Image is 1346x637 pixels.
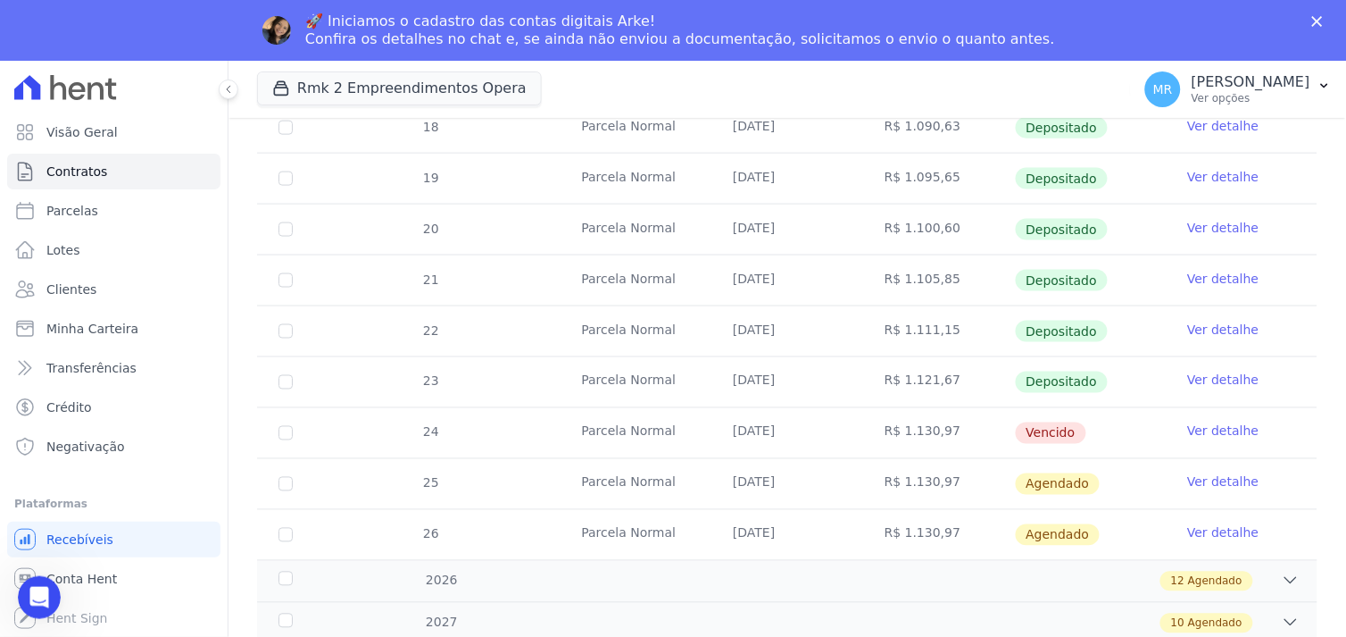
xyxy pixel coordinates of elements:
a: Crédito [7,390,220,425]
span: 23 [421,374,439,389]
span: 24 [421,425,439,440]
input: Só é possível selecionar pagamentos em aberto [278,324,293,339]
span: Minha Carteira [46,320,138,338]
a: Transferências [7,350,220,386]
span: Conta Hent [46,570,117,588]
input: Só é possível selecionar pagamentos em aberto [278,121,293,135]
span: Clientes [46,281,96,298]
td: [DATE] [711,357,863,407]
p: [PERSON_NAME] [1192,73,1310,91]
a: Ver detalhe [1187,270,1259,288]
td: R$ 1.121,67 [863,357,1015,407]
a: Ver detalhe [1187,117,1259,135]
span: 22 [421,323,439,338]
span: Visão Geral [46,123,118,141]
iframe: Intercom live chat [18,576,61,619]
span: 18 [421,120,439,134]
td: Parcela Normal [560,205,711,255]
td: R$ 1.105,85 [863,256,1015,306]
span: Agendado [1188,574,1242,590]
a: Ver detalhe [1187,474,1259,491]
span: 12 [1171,574,1184,590]
span: 26 [421,527,439,541]
td: [DATE] [711,459,863,509]
td: [DATE] [711,205,863,255]
td: Parcela Normal [560,408,711,458]
a: Contratos [7,154,220,189]
span: Negativação [46,438,125,456]
span: Recebíveis [46,531,113,549]
input: Só é possível selecionar pagamentos em aberto [278,375,293,390]
span: Depositado [1016,168,1109,189]
div: Plataformas [14,493,213,515]
span: Agendado [1016,474,1101,495]
td: Parcela Normal [560,459,711,509]
p: Ver opções [1192,91,1310,105]
a: Minha Carteira [7,311,220,347]
td: R$ 1.130,97 [863,459,1015,509]
td: [DATE] [711,510,863,560]
span: Depositado [1016,372,1109,393]
a: Visão Geral [7,114,220,150]
a: Ver detalhe [1187,524,1259,542]
a: Lotes [7,232,220,268]
a: Clientes [7,272,220,307]
a: Negativação [7,429,220,465]
td: Parcela Normal [560,357,711,407]
td: [DATE] [711,306,863,356]
td: R$ 1.111,15 [863,306,1015,356]
td: Parcela Normal [560,306,711,356]
input: Só é possível selecionar pagamentos em aberto [278,222,293,237]
td: Parcela Normal [560,154,711,204]
td: R$ 1.090,63 [863,103,1015,153]
td: R$ 1.130,97 [863,408,1015,458]
button: Rmk 2 Empreendimentos Opera [257,71,542,105]
span: Depositado [1016,270,1109,291]
span: Depositado [1016,219,1109,240]
span: Depositado [1016,321,1109,342]
input: Só é possível selecionar pagamentos em aberto [278,172,293,186]
span: 25 [421,476,439,490]
input: default [278,528,293,542]
a: Ver detalhe [1187,321,1259,339]
div: Fechar [1312,16,1330,27]
span: Depositado [1016,117,1109,138]
td: [DATE] [711,256,863,306]
td: Parcela Normal [560,510,711,560]
div: 🚀 Iniciamos o cadastro das contas digitais Arke! Confira os detalhes no chat e, se ainda não envi... [305,13,1055,48]
a: Conta Hent [7,561,220,597]
td: Parcela Normal [560,103,711,153]
a: Ver detalhe [1187,219,1259,237]
button: MR [PERSON_NAME] Ver opções [1131,64,1346,114]
span: 21 [421,272,439,287]
span: Contratos [46,163,107,180]
td: R$ 1.130,97 [863,510,1015,560]
td: R$ 1.095,65 [863,154,1015,204]
a: Ver detalhe [1187,372,1259,390]
span: 19 [421,171,439,185]
span: Transferências [46,359,137,377]
span: Agendado [1188,616,1242,632]
td: [DATE] [711,154,863,204]
td: Parcela Normal [560,256,711,306]
input: Só é possível selecionar pagamentos em aberto [278,273,293,288]
span: Agendado [1016,524,1101,546]
span: Parcelas [46,202,98,220]
a: Parcelas [7,193,220,229]
td: R$ 1.100,60 [863,205,1015,255]
span: Lotes [46,241,80,259]
span: Crédito [46,398,92,416]
span: MR [1153,83,1173,96]
input: default [278,426,293,440]
img: Profile image for Adriane [262,16,291,45]
input: default [278,477,293,491]
span: 10 [1171,616,1184,632]
a: Ver detalhe [1187,168,1259,186]
span: 20 [421,222,439,236]
a: Recebíveis [7,522,220,557]
td: [DATE] [711,103,863,153]
a: Ver detalhe [1187,423,1259,440]
td: [DATE] [711,408,863,458]
span: Vencido [1016,423,1086,444]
